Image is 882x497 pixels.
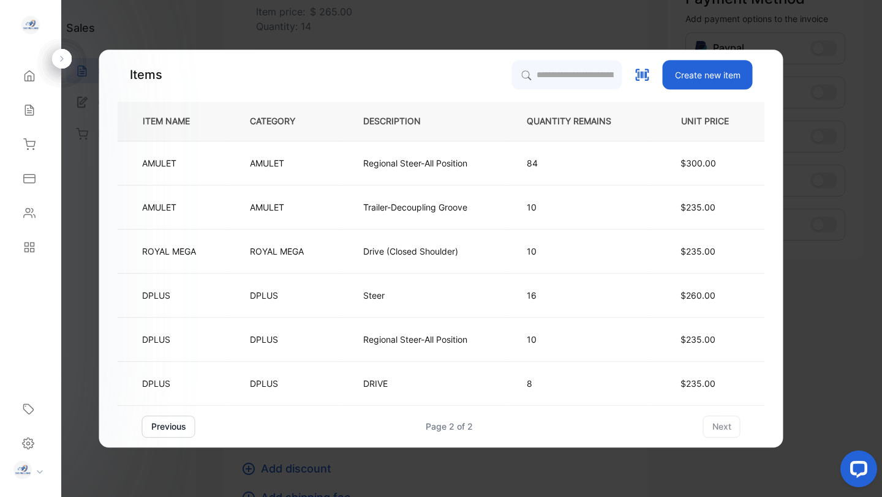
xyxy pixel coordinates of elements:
[831,446,882,497] iframe: LiveChat chat widget
[130,65,162,84] p: Items
[527,157,631,170] p: 84
[703,416,741,438] button: next
[142,157,176,170] p: AMULET
[426,420,473,433] div: Page 2 of 2
[527,377,631,390] p: 8
[527,289,631,302] p: 16
[680,202,715,212] span: $235.00
[527,245,631,258] p: 10
[363,157,467,170] p: Regional Steer-All Position
[250,157,284,170] p: AMULET
[363,333,467,346] p: Regional Steer-All Position
[142,333,175,346] p: DPLUS
[250,201,284,214] p: AMULET
[250,333,281,346] p: DPLUS
[527,333,631,346] p: 10
[250,115,315,128] p: CATEGORY
[250,245,304,258] p: ROYAL MEGA
[142,289,175,302] p: DPLUS
[363,289,411,302] p: Steer
[680,378,715,389] span: $235.00
[680,290,715,301] span: $260.00
[138,115,209,128] p: ITEM NAME
[21,16,40,34] img: logo
[527,201,631,214] p: 10
[142,377,175,390] p: DPLUS
[363,115,440,128] p: DESCRIPTION
[680,246,715,256] span: $235.00
[250,289,281,302] p: DPLUS
[13,461,32,479] img: profile
[142,201,176,214] p: AMULET
[142,245,196,258] p: ROYAL MEGA
[142,416,195,438] button: previous
[680,334,715,345] span: $235.00
[671,115,745,128] p: UNIT PRICE
[527,115,631,128] p: QUANTITY REMAINS
[680,158,716,168] span: $300.00
[363,201,467,214] p: Trailer-Decoupling Groove
[663,60,753,89] button: Create new item
[250,377,281,390] p: DPLUS
[363,245,458,258] p: Drive (Closed Shoulder)
[363,377,411,390] p: DRIVE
